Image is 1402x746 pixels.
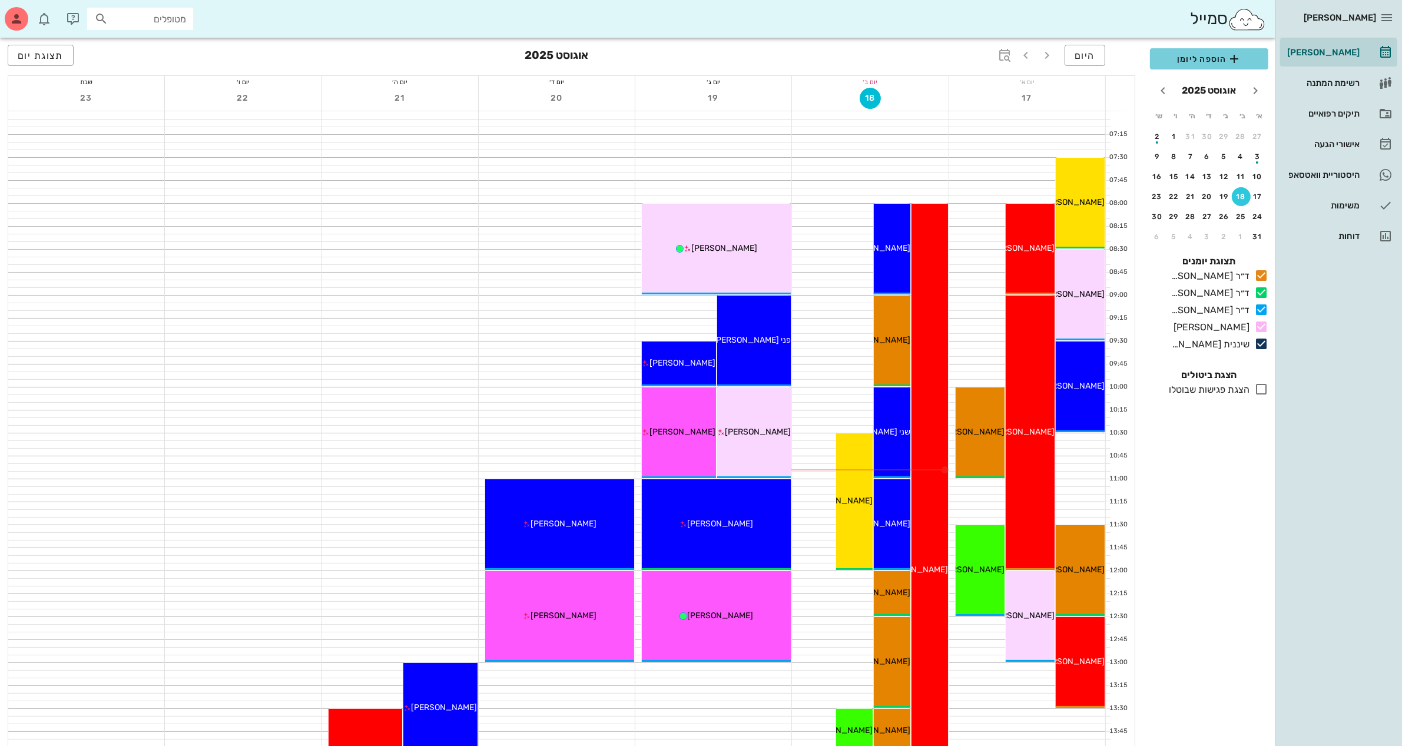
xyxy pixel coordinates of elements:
span: 18 [860,93,880,103]
div: ד״ר [PERSON_NAME] [1166,269,1249,283]
span: [PERSON_NAME] [844,519,910,529]
span: [PERSON_NAME] [939,427,1005,437]
div: יום ה׳ [322,76,478,88]
div: 11 [1232,173,1251,181]
div: 10:45 [1106,451,1130,461]
th: ש׳ [1151,106,1166,126]
span: [PERSON_NAME] [844,335,910,345]
a: רשימת המתנה [1280,69,1397,97]
div: 3 [1198,233,1217,241]
span: [PERSON_NAME] [939,565,1005,575]
div: 29 [1215,132,1234,141]
a: דוחות [1280,222,1397,250]
button: היום [1065,45,1105,66]
button: 23 [76,88,97,109]
button: 20 [546,88,568,109]
button: 2 [1215,227,1234,246]
div: 11:45 [1106,543,1130,553]
img: SmileCloud logo [1228,8,1266,31]
button: 6 [1198,147,1217,166]
div: אישורי הגעה [1285,140,1360,149]
span: היום [1075,50,1095,61]
button: 2 [1148,127,1166,146]
div: 09:45 [1106,359,1130,369]
span: 20 [546,93,568,103]
div: יום א׳ [949,76,1105,88]
div: 12:15 [1106,589,1130,599]
span: תצוגת יום [18,50,64,61]
div: 31 [1181,132,1200,141]
button: 4 [1232,147,1251,166]
div: 9 [1148,152,1166,161]
button: 11 [1232,167,1251,186]
div: 11:00 [1106,474,1130,484]
span: 19 [703,93,724,103]
div: משימות [1285,201,1360,210]
button: 12 [1215,167,1234,186]
span: [PERSON_NAME] [1039,657,1105,667]
div: 13:45 [1106,727,1130,737]
div: 08:15 [1106,221,1130,231]
div: [PERSON_NAME] [1285,48,1360,57]
div: רשימת המתנה [1285,78,1360,88]
button: 7 [1181,147,1200,166]
div: 15 [1165,173,1184,181]
button: חודש שעבר [1245,80,1266,101]
div: דוחות [1285,231,1360,241]
span: [PERSON_NAME] [649,358,715,368]
div: 29 [1165,213,1184,221]
span: [PERSON_NAME] [844,588,910,598]
span: [PERSON_NAME] [807,725,873,735]
button: 13 [1198,167,1217,186]
button: 23 [1148,187,1166,206]
span: [PERSON_NAME] [649,427,715,437]
div: 10:00 [1106,382,1130,392]
div: 30 [1148,213,1166,221]
div: 30 [1198,132,1217,141]
div: 07:30 [1106,152,1130,163]
button: 31 [1181,127,1200,146]
div: 10:15 [1106,405,1130,415]
span: [PERSON_NAME] [1039,381,1105,391]
div: 10:30 [1106,428,1130,438]
span: [PERSON_NAME] [844,725,910,735]
div: 08:00 [1106,198,1130,208]
button: 5 [1165,227,1184,246]
div: 11:30 [1106,520,1130,530]
th: ו׳ [1168,106,1183,126]
button: 6 [1148,227,1166,246]
div: 3 [1248,152,1267,161]
div: 2 [1148,132,1166,141]
div: תיקים רפואיים [1285,109,1360,118]
button: 18 [1232,187,1251,206]
div: 1 [1232,233,1251,241]
div: 13 [1198,173,1217,181]
div: 27 [1198,213,1217,221]
div: 09:00 [1106,290,1130,300]
th: ב׳ [1235,106,1250,126]
button: 25 [1232,207,1251,226]
div: 25 [1232,213,1251,221]
span: [PERSON_NAME] [531,519,596,529]
button: 29 [1215,127,1234,146]
th: א׳ [1252,106,1267,126]
div: 5 [1215,152,1234,161]
button: 14 [1181,167,1200,186]
button: 27 [1248,127,1267,146]
button: 21 [1181,187,1200,206]
div: 07:15 [1106,130,1130,140]
span: [PERSON_NAME] [412,702,478,712]
h4: תצוגת יומנים [1150,254,1268,268]
div: 12:30 [1106,612,1130,622]
div: 11:15 [1106,497,1130,507]
button: 31 [1248,227,1267,246]
span: [PERSON_NAME] [1039,289,1105,299]
button: 29 [1165,207,1184,226]
div: 23 [1148,193,1166,201]
span: 21 [389,93,410,103]
button: חודש הבא [1152,80,1174,101]
div: יום ג׳ [635,76,791,88]
a: משימות [1280,191,1397,220]
th: ה׳ [1185,106,1200,126]
div: 22 [1165,193,1184,201]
